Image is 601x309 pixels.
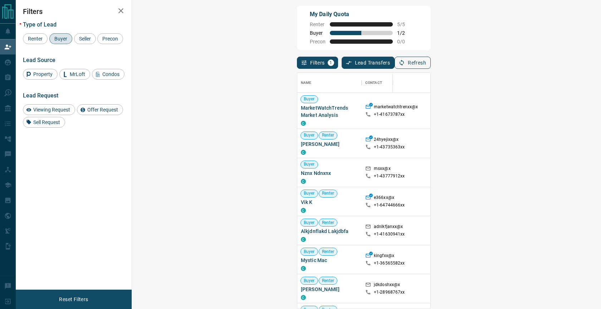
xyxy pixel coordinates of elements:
span: Vik K [301,199,358,206]
div: Seller [74,33,96,44]
span: Alkjdnflakd Lakjdbfa [301,228,358,235]
span: Renter [310,22,326,27]
span: Buyer [301,190,318,196]
p: +1- 28968767xx [374,289,405,295]
span: Nznx Ndnxnx [301,170,358,177]
span: Renter [319,278,337,284]
div: condos.ca [301,150,306,155]
p: e366xx@x [374,195,394,202]
p: +1- 43777912xx [374,173,405,179]
span: Property [31,71,55,77]
div: condos.ca [301,295,306,300]
div: Buyer [49,33,72,44]
button: Refresh [395,57,431,69]
p: +1- 41630941xx [374,231,405,237]
span: MrLoft [67,71,88,77]
span: Renter [319,249,337,255]
div: Sell Request [23,117,65,128]
div: condos.ca [301,179,306,184]
p: msxx@x [374,166,391,173]
span: Renter [25,36,45,42]
p: +1- 43735363xx [374,144,405,150]
p: My Daily Quota [310,10,413,19]
div: Name [301,73,312,93]
div: condos.ca [301,208,306,213]
span: Buyer [301,161,318,167]
span: Mystic Mac [301,257,358,264]
div: Condos [92,69,124,80]
button: Lead Transfers [342,57,395,69]
p: jdkdoshxx@x [374,282,400,289]
span: Offer Request [85,107,121,113]
span: MarketWatchTrends Market Analysis [301,104,358,119]
p: adnlkfjanxx@x [374,224,403,231]
div: Name [297,73,362,93]
p: kingfxx@x [374,253,394,260]
button: Filters1 [297,57,338,69]
span: Renter [319,190,337,196]
span: Precon [310,39,326,44]
div: MrLoft [59,69,90,80]
span: Lead Request [23,92,58,99]
span: Buyer [301,132,318,138]
p: +1- 64744666xx [374,202,405,208]
span: [PERSON_NAME] [301,286,358,293]
button: Reset Filters [54,293,93,305]
div: Offer Request [77,104,123,115]
span: Buyer [301,278,318,284]
div: Renter [23,33,48,44]
div: Precon [97,33,123,44]
div: Property [23,69,58,80]
div: condos.ca [301,121,306,126]
span: 0 / 0 [397,39,413,44]
div: Contact [362,73,419,93]
span: 5 / 5 [397,22,413,27]
span: Buyer [52,36,70,42]
p: +1- 41673787xx [374,111,405,118]
span: Viewing Request [31,107,73,113]
span: [PERSON_NAME] [301,141,358,148]
span: Renter [319,220,337,226]
p: 24hyejixx@x [374,137,399,144]
span: Condos [100,71,122,77]
div: condos.ca [301,237,306,242]
div: Contact [365,73,382,93]
h2: Filters [23,7,124,16]
span: Seller [77,36,93,42]
div: Viewing Request [23,104,75,115]
span: 1 [328,60,333,65]
span: Precon [100,36,121,42]
span: Buyer [301,220,318,226]
span: 1 / 2 [397,30,413,36]
span: Buyer [301,96,318,102]
span: Lead Source [23,57,55,63]
span: Buyer [301,249,318,255]
span: Sell Request [31,119,63,125]
div: condos.ca [301,266,306,271]
span: Type of Lead [23,21,57,28]
span: Renter [319,132,337,138]
p: marketwatchtrenxx@x [374,104,418,111]
span: Buyer [310,30,326,36]
p: +1- 36565582xx [374,260,405,266]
